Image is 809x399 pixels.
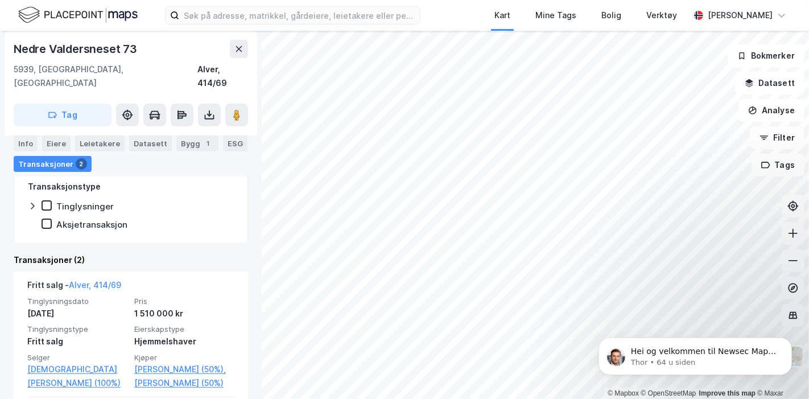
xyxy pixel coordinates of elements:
[27,278,121,297] div: Fritt salg -
[608,389,639,397] a: Mapbox
[27,297,127,306] span: Tinglysningsdato
[27,307,127,320] div: [DATE]
[27,363,127,390] a: [DEMOGRAPHIC_DATA][PERSON_NAME] (100%)
[129,135,172,151] div: Datasett
[76,158,87,170] div: 2
[134,376,234,390] a: [PERSON_NAME] (50%)
[14,156,92,172] div: Transaksjoner
[223,135,247,151] div: ESG
[176,135,218,151] div: Bygg
[699,389,756,397] a: Improve this map
[708,9,773,22] div: [PERSON_NAME]
[535,9,576,22] div: Mine Tags
[581,314,809,393] iframe: Intercom notifications melding
[728,44,804,67] button: Bokmerker
[134,324,234,334] span: Eierskapstype
[134,307,234,320] div: 1 510 000 kr
[646,9,677,22] div: Verktøy
[14,63,197,90] div: 5939, [GEOGRAPHIC_DATA], [GEOGRAPHIC_DATA]
[69,280,121,290] a: Alver, 414/69
[601,9,621,22] div: Bolig
[14,253,248,267] div: Transaksjoner (2)
[494,9,510,22] div: Kart
[14,135,38,151] div: Info
[134,363,234,376] a: [PERSON_NAME] (50%),
[735,72,804,94] button: Datasett
[197,63,248,90] div: Alver, 414/69
[14,104,112,126] button: Tag
[18,5,138,25] img: logo.f888ab2527a4732fd821a326f86c7f29.svg
[42,135,71,151] div: Eiere
[75,135,125,151] div: Leietakere
[752,154,804,176] button: Tags
[56,201,114,212] div: Tinglysninger
[738,99,804,122] button: Analyse
[14,40,139,58] div: Nedre Valdersneset 73
[28,180,101,194] div: Transaksjonstype
[203,138,214,149] div: 1
[134,297,234,306] span: Pris
[56,219,127,230] div: Aksjetransaksjon
[750,126,804,149] button: Filter
[27,353,127,363] span: Selger
[27,324,127,334] span: Tinglysningstype
[27,335,127,348] div: Fritt salg
[134,335,234,348] div: Hjemmelshaver
[179,7,420,24] input: Søk på adresse, matrikkel, gårdeiere, leietakere eller personer
[134,353,234,363] span: Kjøper
[641,389,696,397] a: OpenStreetMap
